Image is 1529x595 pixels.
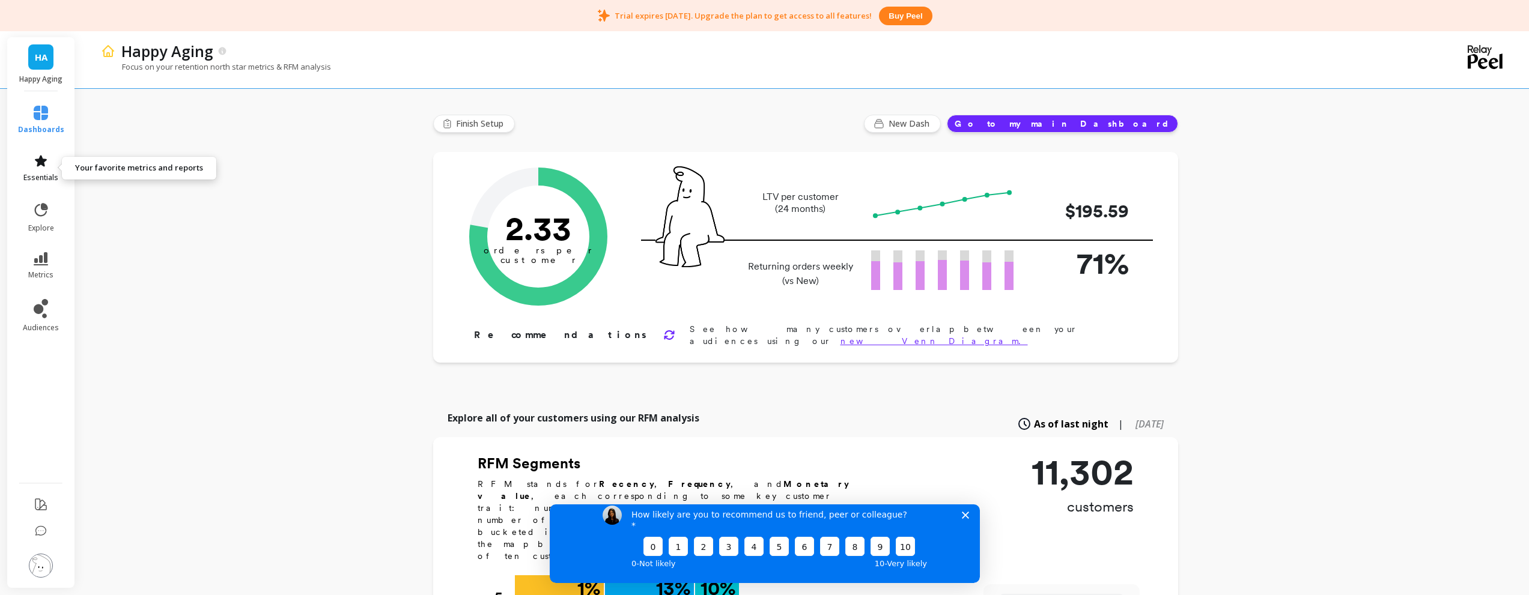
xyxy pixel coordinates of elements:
span: audiences [23,323,59,333]
p: Happy Aging [19,74,63,84]
span: | [1118,417,1123,431]
h2: RFM Segments [478,454,886,473]
p: See how many customers overlap between your audiences using our [690,323,1140,347]
p: 11,302 [1032,454,1134,490]
p: RFM stands for , , and , each corresponding to some key customer trait: number of days since the ... [478,478,886,562]
img: profile picture [29,554,53,578]
button: Finish Setup [433,115,515,133]
p: customers [1032,497,1134,516]
tspan: orders per [484,245,593,256]
span: explore [28,223,54,233]
span: Finish Setup [456,118,507,130]
text: 2.33 [505,208,571,248]
p: 71% [1033,241,1129,286]
p: Explore all of your customers using our RFM analysis [448,411,699,425]
p: Happy Aging [121,41,213,61]
span: essentials [23,173,58,183]
p: Trial expires [DATE]. Upgrade the plan to get access to all features! [615,10,872,21]
span: dashboards [18,125,64,134]
b: Recency [599,479,654,489]
p: LTV per customer (24 months) [744,191,857,215]
span: As of last night [1034,417,1108,431]
span: metrics [28,270,53,280]
a: new Venn Diagram. [840,336,1028,346]
tspan: customer [500,255,576,265]
b: Frequency [668,479,731,489]
p: Returning orders weekly (vs New) [744,259,857,288]
p: Focus on your retention north star metrics & RFM analysis [101,61,331,72]
button: New Dash [864,115,941,133]
p: Recommendations [474,328,649,342]
iframe: Survey by Kateryna from Peel [550,504,980,583]
button: Buy peel [879,7,932,25]
span: New Dash [889,118,933,130]
img: header icon [101,44,115,58]
span: HA [35,50,47,64]
img: pal seatted on line [655,166,725,267]
p: $195.59 [1033,198,1129,225]
button: Go to my main Dashboard [947,115,1178,133]
span: [DATE] [1135,417,1164,430]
